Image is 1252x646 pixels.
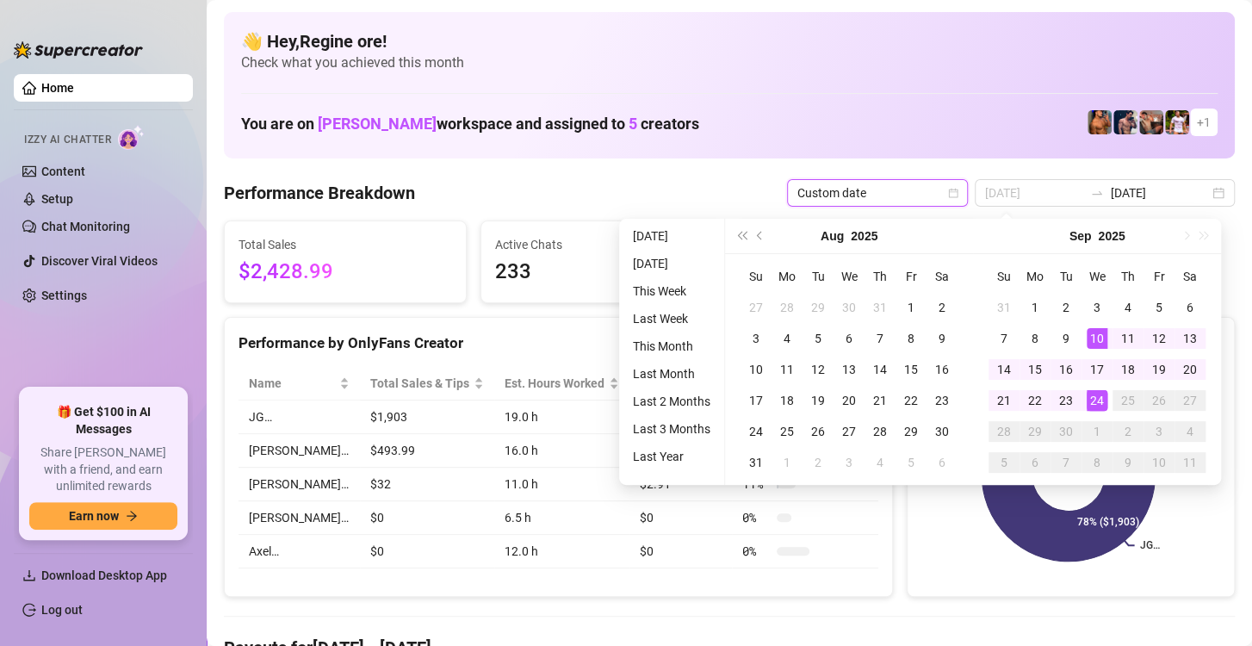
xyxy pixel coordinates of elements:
div: 26 [808,421,828,442]
input: Start date [985,183,1083,202]
span: Earn now [69,509,119,523]
th: Name [239,367,360,401]
div: 17 [1087,359,1107,380]
div: 21 [994,390,1014,411]
th: Sa [1175,261,1206,292]
td: 2025-09-01 [1020,292,1051,323]
td: $32 [360,468,494,501]
td: 2025-08-07 [865,323,896,354]
button: Previous month (PageUp) [751,219,770,253]
th: Fr [896,261,927,292]
button: Choose a year [1098,219,1125,253]
td: 2025-10-03 [1144,416,1175,447]
div: 25 [777,421,797,442]
td: 2025-09-25 [1113,385,1144,416]
div: 14 [994,359,1014,380]
td: 2025-08-02 [927,292,958,323]
span: calendar [948,188,958,198]
div: 4 [870,452,890,473]
div: 9 [1118,452,1138,473]
th: Mo [772,261,803,292]
div: 12 [808,359,828,380]
div: 11 [1118,328,1138,349]
th: Mo [1020,261,1051,292]
div: 3 [1149,421,1169,442]
td: $0 [629,501,732,535]
div: 30 [932,421,952,442]
td: 2025-08-29 [896,416,927,447]
div: 6 [1025,452,1045,473]
td: 2025-08-28 [865,416,896,447]
th: Tu [803,261,834,292]
td: 2025-09-03 [1082,292,1113,323]
div: 2 [1056,297,1076,318]
td: 2025-09-28 [989,416,1020,447]
td: JG… [239,401,360,434]
div: 20 [839,390,859,411]
span: + 1 [1197,113,1211,132]
span: Custom date [797,180,958,206]
div: 21 [870,390,890,411]
a: Setup [41,192,73,206]
button: Earn nowarrow-right [29,502,177,530]
td: 2025-08-11 [772,354,803,385]
div: 18 [777,390,797,411]
div: 11 [1180,452,1200,473]
td: 2025-08-23 [927,385,958,416]
td: 2025-08-10 [741,354,772,385]
li: Last 3 Months [626,419,717,439]
li: [DATE] [626,253,717,274]
div: 27 [746,297,766,318]
div: 5 [808,328,828,349]
span: Download Desktop App [41,568,167,582]
div: 22 [1025,390,1045,411]
text: JG… [1140,539,1160,551]
td: 2025-10-04 [1175,416,1206,447]
div: 28 [870,421,890,442]
img: logo-BBDzfeDw.svg [14,41,143,59]
td: 12.0 h [494,535,629,568]
span: Check what you achieved this month [241,53,1218,72]
td: $0 [629,535,732,568]
li: [DATE] [626,226,717,246]
div: 6 [839,328,859,349]
div: 23 [1056,390,1076,411]
td: 2025-09-11 [1113,323,1144,354]
li: Last Week [626,308,717,329]
td: 2025-08-08 [896,323,927,354]
td: $0 [360,501,494,535]
div: 5 [901,452,921,473]
div: 31 [994,297,1014,318]
div: 23 [932,390,952,411]
span: Total Sales & Tips [370,374,470,393]
div: 18 [1118,359,1138,380]
div: 13 [839,359,859,380]
span: 🎁 Get $100 in AI Messages [29,404,177,438]
div: 16 [932,359,952,380]
td: 2025-08-06 [834,323,865,354]
td: 2025-08-22 [896,385,927,416]
div: 12 [1149,328,1169,349]
div: 2 [808,452,828,473]
td: 2025-09-24 [1082,385,1113,416]
div: 24 [1087,390,1107,411]
td: 2025-09-30 [1051,416,1082,447]
td: 2025-09-23 [1051,385,1082,416]
li: This Week [626,281,717,301]
td: 2025-09-29 [1020,416,1051,447]
div: 16 [1056,359,1076,380]
td: 2025-10-02 [1113,416,1144,447]
td: 2025-09-07 [989,323,1020,354]
td: 2025-09-27 [1175,385,1206,416]
div: 29 [901,421,921,442]
div: 9 [1056,328,1076,349]
div: 24 [746,421,766,442]
div: 5 [994,452,1014,473]
div: 1 [1087,421,1107,442]
td: 2025-10-06 [1020,447,1051,478]
img: JG [1088,110,1112,134]
div: Est. Hours Worked [505,374,605,393]
td: 2025-09-14 [989,354,1020,385]
th: Th [865,261,896,292]
th: Th [1113,261,1144,292]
